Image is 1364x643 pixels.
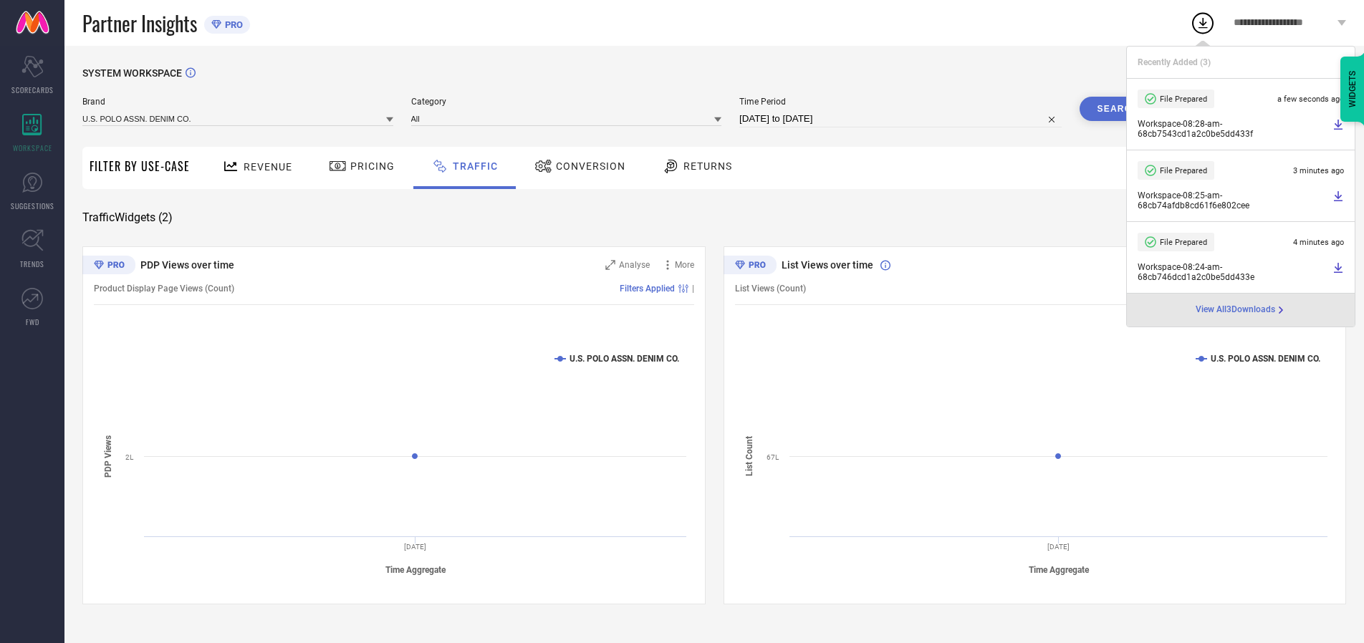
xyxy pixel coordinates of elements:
span: Revenue [244,161,292,173]
tspan: List Count [744,436,754,476]
span: SYSTEM WORKSPACE [82,67,182,79]
div: Premium [82,256,135,277]
div: Open download page [1196,304,1287,316]
span: Conversion [556,160,625,172]
span: Time Period [739,97,1062,107]
span: Recently Added ( 3 ) [1138,57,1211,67]
span: a few seconds ago [1277,95,1344,104]
input: Select time period [739,110,1062,127]
span: PRO [221,19,243,30]
tspan: Time Aggregate [1029,565,1090,575]
span: WORKSPACE [13,142,52,153]
button: Search [1080,97,1157,121]
span: 3 minutes ago [1293,166,1344,175]
span: FWD [26,316,39,327]
span: SUGGESTIONS [11,200,54,211]
tspan: PDP Views [103,435,113,478]
span: Returns [683,160,732,172]
span: Filters Applied [620,284,675,294]
span: Pricing [350,160,395,172]
div: Premium [724,256,777,277]
span: Partner Insights [82,9,197,38]
span: 4 minutes ago [1293,238,1344,247]
span: List Views (Count) [735,284,806,294]
span: Workspace - 08:28-am - 68cb7543cd1a2c0be5dd433f [1138,119,1329,139]
span: Traffic Widgets ( 2 ) [82,211,173,225]
span: View All 3 Downloads [1196,304,1275,316]
a: Download [1332,119,1344,139]
text: U.S. POLO ASSN. DENIM CO. [570,354,679,364]
span: File Prepared [1160,166,1207,175]
svg: Zoom [605,260,615,270]
span: PDP Views over time [140,259,234,271]
text: 67L [767,453,779,461]
a: Download [1332,262,1344,282]
span: List Views over time [782,259,873,271]
span: Product Display Page Views (Count) [94,284,234,294]
a: View All3Downloads [1196,304,1287,316]
text: 2L [125,453,134,461]
a: Download [1332,190,1344,211]
text: [DATE] [1047,543,1070,551]
tspan: Time Aggregate [385,565,446,575]
span: SCORECARDS [11,84,54,95]
span: TRENDS [20,258,44,269]
span: Brand [82,97,393,107]
text: U.S. POLO ASSN. DENIM CO. [1211,354,1320,364]
span: Traffic [453,160,498,172]
span: Category [411,97,722,107]
span: Filter By Use-Case [90,158,190,175]
span: Workspace - 08:24-am - 68cb746dcd1a2c0be5dd433e [1138,262,1329,282]
text: [DATE] [404,543,426,551]
div: Open download list [1190,10,1216,36]
span: More [675,260,694,270]
span: Analyse [619,260,650,270]
span: | [692,284,694,294]
span: File Prepared [1160,238,1207,247]
span: File Prepared [1160,95,1207,104]
span: Workspace - 08:25-am - 68cb74afdb8cd61f6e802cee [1138,190,1329,211]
